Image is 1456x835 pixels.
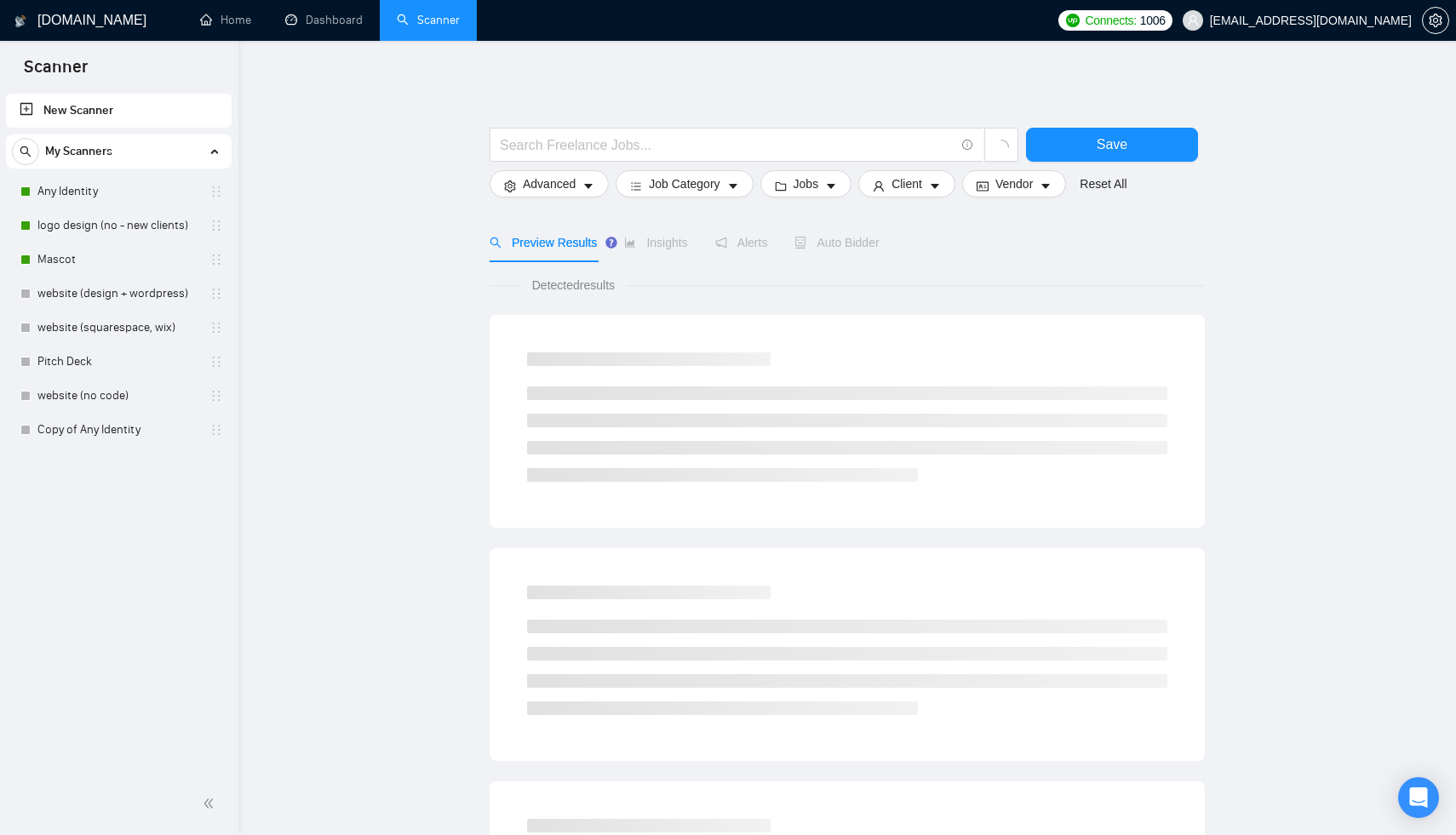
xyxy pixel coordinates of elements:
[1066,14,1080,27] img: upwork-logo.png
[994,140,1009,155] span: loading
[397,13,460,27] a: searchScanner
[995,174,1033,193] span: Vendor
[490,237,502,249] span: search
[1097,134,1127,155] span: Save
[490,236,597,249] span: Preview Results
[13,146,38,157] span: search
[649,174,719,193] span: Job Category
[6,94,232,128] li: New Scanner
[775,180,787,192] span: folder
[794,174,819,193] span: Jobs
[37,379,199,413] a: website (no code)
[858,170,955,197] button: userClientcaret-down
[962,140,973,151] span: info-circle
[285,13,363,27] a: dashboardDashboard
[209,253,223,266] span: holder
[1422,7,1449,34] button: setting
[825,180,837,192] span: caret-down
[624,236,687,249] span: Insights
[37,243,199,277] a: Mascot
[209,389,223,403] span: holder
[1398,777,1439,818] div: Open Intercom Messenger
[1085,11,1136,30] span: Connects:
[929,180,941,192] span: caret-down
[616,170,753,197] button: barsJob Categorycaret-down
[203,795,220,812] span: double-left
[37,174,199,209] a: Any Identity
[582,180,594,192] span: caret-down
[6,134,232,447] li: My Scanners
[45,134,112,169] span: My Scanners
[962,170,1066,197] button: idcardVendorcaret-down
[1140,11,1166,30] span: 1006
[1040,180,1052,192] span: caret-down
[1026,128,1198,162] button: Save
[630,180,642,192] span: bars
[1187,14,1199,26] span: user
[715,237,727,249] span: notification
[37,345,199,379] a: Pitch Deck
[624,237,636,249] span: area-chart
[14,8,26,35] img: logo
[37,413,199,447] a: Copy of Any Identity
[891,174,922,193] span: Client
[20,94,218,128] a: New Scanner
[794,236,879,249] span: Auto Bidder
[873,180,885,192] span: user
[760,170,852,197] button: folderJobscaret-down
[715,236,768,249] span: Alerts
[209,287,223,300] span: holder
[209,219,223,232] span: holder
[37,209,199,243] a: logo design (no - new clients)
[794,237,806,249] span: robot
[37,277,199,311] a: website (design + wordpress)
[1422,14,1449,27] a: setting
[209,423,223,437] span: holder
[10,54,101,90] span: Scanner
[12,138,39,165] button: search
[520,276,627,295] span: Detected results
[727,180,739,192] span: caret-down
[500,134,954,156] input: Search Freelance Jobs...
[209,321,223,335] span: holder
[1423,14,1448,27] span: setting
[37,311,199,345] a: website (squarespace, wix)
[504,180,516,192] span: setting
[977,180,989,192] span: idcard
[490,170,609,197] button: settingAdvancedcaret-down
[200,13,251,27] a: homeHome
[209,355,223,369] span: holder
[523,174,576,193] span: Advanced
[209,185,223,198] span: holder
[604,235,619,250] div: Tooltip anchor
[1080,174,1126,193] a: Reset All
